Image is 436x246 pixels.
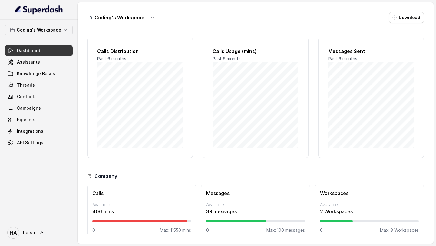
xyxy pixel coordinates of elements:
h3: Messages [206,190,305,197]
p: Max: 100 messages [266,227,305,233]
a: Contacts [5,91,73,102]
span: API Settings [17,140,43,146]
img: light.svg [15,5,63,15]
span: Past 6 months [97,56,126,61]
p: Available [92,202,191,208]
a: Pipelines [5,114,73,125]
span: Integrations [17,128,43,134]
h3: Coding's Workspace [94,14,144,21]
h2: Calls Usage (mins) [213,48,298,55]
button: Download [389,12,424,23]
span: Knowledge Bases [17,71,55,77]
span: Threads [17,82,35,88]
span: Pipelines [17,117,37,123]
a: API Settings [5,137,73,148]
button: Coding's Workspace [5,25,73,35]
text: HA [10,230,17,236]
h3: Calls [92,190,191,197]
h2: Messages Sent [328,48,414,55]
span: Dashboard [17,48,40,54]
a: Integrations [5,126,73,137]
p: Available [206,202,305,208]
p: 39 messages [206,208,305,215]
p: 2 Workspaces [320,208,419,215]
h3: Workspaces [320,190,419,197]
p: 0 [92,227,95,233]
a: harsh [5,224,73,241]
p: Max: 3 Workspaces [380,227,419,233]
span: Assistants [17,59,40,65]
h3: Company [94,172,117,180]
a: Assistants [5,57,73,68]
p: Max: 11550 mins [160,227,191,233]
p: Available [320,202,419,208]
span: Contacts [17,94,37,100]
p: 406 mins [92,208,191,215]
span: harsh [23,230,35,236]
a: Threads [5,80,73,91]
a: Dashboard [5,45,73,56]
span: Campaigns [17,105,41,111]
h2: Calls Distribution [97,48,183,55]
p: Coding's Workspace [17,26,61,34]
a: Campaigns [5,103,73,114]
p: 0 [206,227,209,233]
span: Past 6 months [213,56,242,61]
span: Past 6 months [328,56,357,61]
p: 0 [320,227,323,233]
a: Knowledge Bases [5,68,73,79]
